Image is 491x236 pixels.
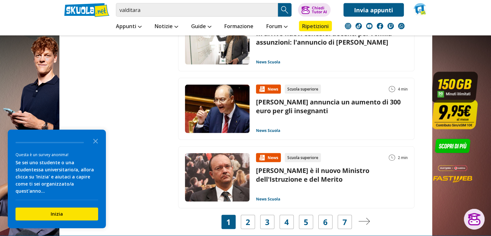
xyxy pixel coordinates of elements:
[398,23,404,29] img: WhatsApp
[185,85,250,133] img: Immagine news
[15,159,98,195] div: Se sei uno studente o una studentessa universitario/a, allora clicca su 'Inizia' e aiutaci a capi...
[304,218,308,227] a: 5
[256,197,280,202] a: News Scuola
[256,98,401,115] a: [PERSON_NAME] annuncia un aumento di 300 euro per gli insegnanti
[189,21,213,33] a: Guide
[114,21,143,33] a: Appunti
[256,153,281,162] div: News
[147,11,217,22] span: Perché questo annuncio?
[259,86,265,92] img: News contenuto
[256,29,392,47] a: In arrivo nuovi concorsi docenti per 70mila assunzioni: l'annuncio di [PERSON_NAME]
[285,85,321,94] div: Scuola superiore
[358,218,370,225] img: Pagina successiva
[265,218,270,227] a: 3
[265,21,289,33] a: Forum
[278,3,292,17] button: Search Button
[96,12,146,22] span: Nascondi annuncio
[256,59,280,65] a: News Scuola
[345,23,351,29] img: instagram
[185,16,250,65] img: Immagine news
[312,6,327,14] div: Chiedi Tutor AI
[343,218,347,227] a: 7
[358,218,370,227] a: Pagina successiva
[366,23,373,29] img: youtube
[177,2,200,9] img: googlelogo_dark_color_84x28dp.png
[259,155,265,161] img: News contenuto
[398,153,408,162] span: 2 min
[389,86,395,92] img: Tempo lettura
[113,2,177,9] span: Annuncio pubblicato da
[246,218,250,227] a: 2
[256,128,280,133] a: News Scuola
[389,155,395,161] img: Tempo lettura
[256,166,369,184] a: [PERSON_NAME] è il nuovo Ministro dell'Istruzione e del Merito
[323,218,328,227] a: 6
[178,215,414,229] nav: Navigazione pagine
[377,23,383,29] img: facebook
[280,5,290,15] img: Cerca appunti, riassunti o versioni
[15,152,98,158] div: Questa è un survey anonima!
[284,218,289,227] a: 4
[226,218,231,227] span: 1
[355,23,362,29] img: tiktok
[223,21,255,33] a: Formazione
[387,23,394,29] img: twitch
[15,208,98,220] button: Inizia
[89,134,102,147] button: Close the survey
[343,3,404,17] a: Invia appunti
[285,153,321,162] div: Scuola superiore
[185,153,250,202] img: Immagine news
[398,85,408,94] span: 4 min
[116,3,278,17] input: Cerca appunti, riassunti o versioni
[414,3,427,17] img: redazione
[299,21,332,31] a: Ripetizioni
[298,3,331,17] button: ChiediTutor AI
[8,130,106,228] div: Survey
[256,85,281,94] div: News
[153,21,180,33] a: Notizie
